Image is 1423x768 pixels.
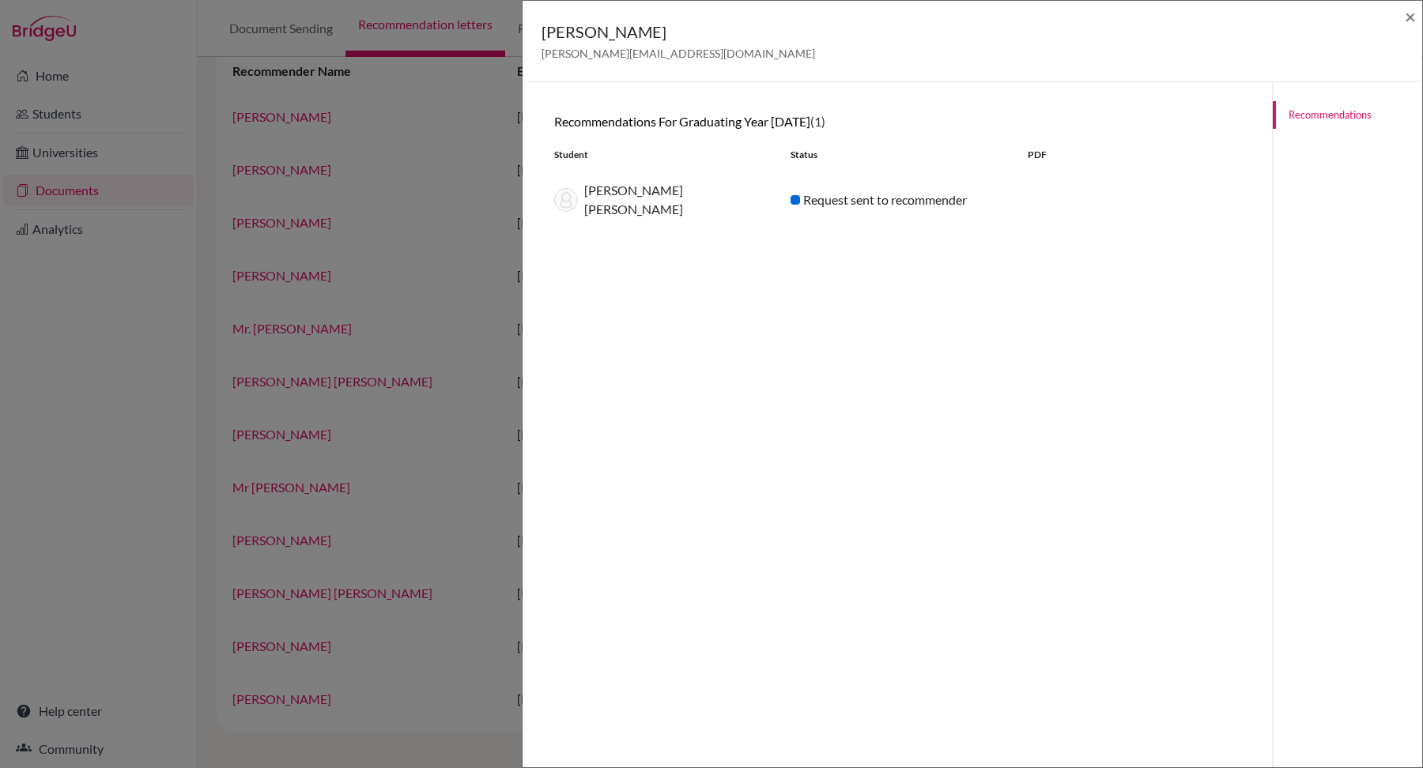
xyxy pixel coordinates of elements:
span: [PERSON_NAME][EMAIL_ADDRESS][DOMAIN_NAME] [542,47,815,60]
div: Status [779,148,1015,162]
a: Recommendations [1273,101,1422,129]
span: (1) [810,114,825,129]
button: Close [1405,7,1416,26]
div: PDF [1016,148,1252,162]
h5: [PERSON_NAME] [542,20,815,43]
img: thumb_default-9baad8e6c595f6d87dbccf3bc005204999cb094ff98a76d4c88bb8097aa52fd3.png [554,188,578,212]
h6: Recommendations for graduating year [DATE] [554,114,1240,129]
div: Student [542,148,779,162]
div: Request sent to recommender [779,190,1015,209]
div: [PERSON_NAME] [PERSON_NAME] [542,181,779,219]
span: × [1405,5,1416,28]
